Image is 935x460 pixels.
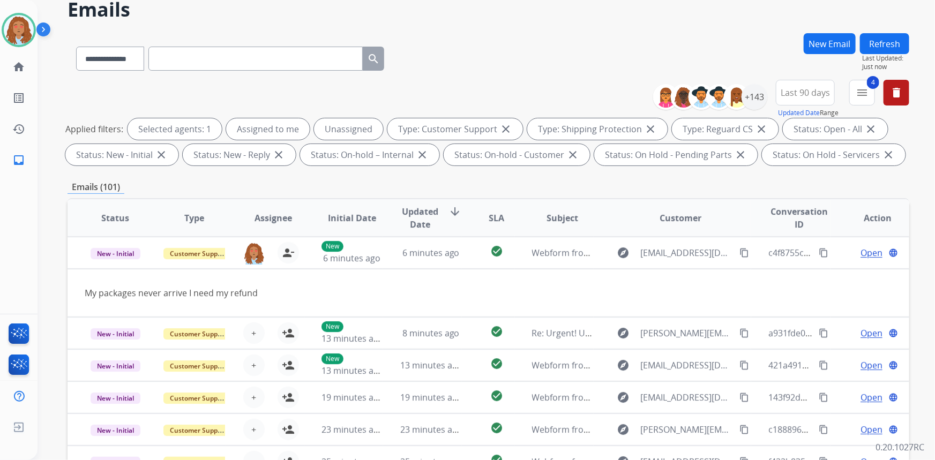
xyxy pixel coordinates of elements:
mat-icon: content_copy [739,248,749,258]
mat-icon: close [155,148,168,161]
span: Customer Support [163,328,233,340]
mat-icon: check_circle [490,421,503,434]
button: + [243,387,265,408]
span: c188896c-4159-4e5c-b677-b686f197da97 [768,424,931,435]
span: 13 minutes ago [321,365,384,376]
mat-icon: close [734,148,747,161]
button: + [243,419,265,440]
div: My packages never arrive I need my refund [85,286,734,299]
span: 13 minutes ago [321,333,384,344]
button: 4 [849,80,875,105]
mat-icon: person_add [282,423,295,436]
div: Status: New - Reply [183,144,296,165]
mat-icon: check_circle [490,357,503,370]
mat-icon: language [888,393,898,402]
mat-icon: content_copy [739,328,749,338]
span: Open [861,391,882,404]
mat-icon: language [888,425,898,434]
mat-icon: close [499,123,512,135]
div: Type: Reguard CS [672,118,779,140]
span: Re: Urgent! Upload photos to continue your claim [532,327,733,339]
span: Last 90 days [781,91,830,95]
mat-icon: content_copy [819,248,828,258]
span: Last Updated: [862,54,909,63]
span: 19 minutes ago [400,391,462,403]
mat-icon: close [882,148,895,161]
div: Status: Open - All [783,118,888,140]
span: Type [184,212,204,224]
span: 13 minutes ago [400,359,462,371]
mat-icon: person_add [282,327,295,340]
mat-icon: arrow_downward [448,205,461,218]
mat-icon: close [644,123,657,135]
mat-icon: close [272,148,285,161]
span: Webform from [EMAIL_ADDRESS][DOMAIN_NAME] on [DATE] [532,391,775,403]
div: Status: New - Initial [65,144,178,165]
p: New [321,353,343,364]
span: Conversation ID [768,205,829,231]
span: Customer Support [163,425,233,436]
div: Unassigned [314,118,383,140]
mat-icon: home [12,61,25,73]
button: + [243,355,265,376]
p: Applied filters: [65,123,123,135]
p: Emails (101) [68,180,124,194]
img: agent-avatar [243,242,265,265]
mat-icon: check_circle [490,389,503,402]
span: c4f8755c-93e5-472c-ad70-1c0c6bc81582 [768,247,929,259]
button: New Email [804,33,856,54]
mat-icon: inbox [12,154,25,167]
span: Subject [547,212,578,224]
mat-icon: explore [617,423,630,436]
mat-icon: check_circle [490,245,503,258]
span: Webform from [PERSON_NAME][EMAIL_ADDRESS][PERSON_NAME][DOMAIN_NAME] on [DATE] [532,424,908,435]
div: Assigned to me [226,118,310,140]
div: Type: Shipping Protection [527,118,668,140]
span: Updated Date [400,205,440,231]
span: SLA [489,212,504,224]
span: Just now [862,63,909,71]
mat-icon: content_copy [739,425,749,434]
span: Open [861,423,882,436]
span: Customer Support [163,248,233,259]
button: Last 90 days [776,80,835,105]
span: 6 minutes ago [323,252,380,264]
mat-icon: history [12,123,25,135]
mat-icon: menu [856,86,869,99]
span: Range [778,108,839,117]
span: Webform from [EMAIL_ADDRESS][DOMAIN_NAME] on [DATE] [532,359,775,371]
span: + [251,391,256,404]
mat-icon: content_copy [819,328,828,338]
mat-icon: list_alt [12,92,25,104]
div: +143 [742,84,767,110]
div: Selected agents: 1 [128,118,222,140]
div: Status: On Hold - Servicers [762,144,906,165]
mat-icon: person_remove [282,246,295,259]
span: 23 minutes ago [321,424,384,435]
button: Refresh [860,33,909,54]
mat-icon: person_add [282,391,295,404]
span: Webform from [EMAIL_ADDRESS][DOMAIN_NAME] on [DATE] [532,247,775,259]
span: Open [861,359,882,372]
span: + [251,359,256,372]
span: 143f92dd-f232-4c70-97e2-4e02e47278e7 [768,391,930,403]
p: New [321,241,343,252]
span: a931fde0-0800-4ee3-8d19-b10d758f164b [768,327,932,339]
span: 4 [867,76,879,89]
mat-icon: explore [617,359,630,372]
span: 6 minutes ago [402,247,460,259]
mat-icon: content_copy [819,360,828,370]
mat-icon: person_add [282,359,295,372]
span: Status [101,212,129,224]
div: Status: On Hold - Pending Parts [594,144,758,165]
mat-icon: content_copy [739,393,749,402]
div: Status: On-hold - Customer [444,144,590,165]
mat-icon: content_copy [819,425,828,434]
mat-icon: explore [617,327,630,340]
mat-icon: delete [890,86,903,99]
span: 19 minutes ago [321,391,384,403]
span: Open [861,327,882,340]
p: 0.20.1027RC [876,441,924,454]
span: [EMAIL_ADDRESS][DOMAIN_NAME] [641,359,734,372]
span: 8 minutes ago [402,327,460,339]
